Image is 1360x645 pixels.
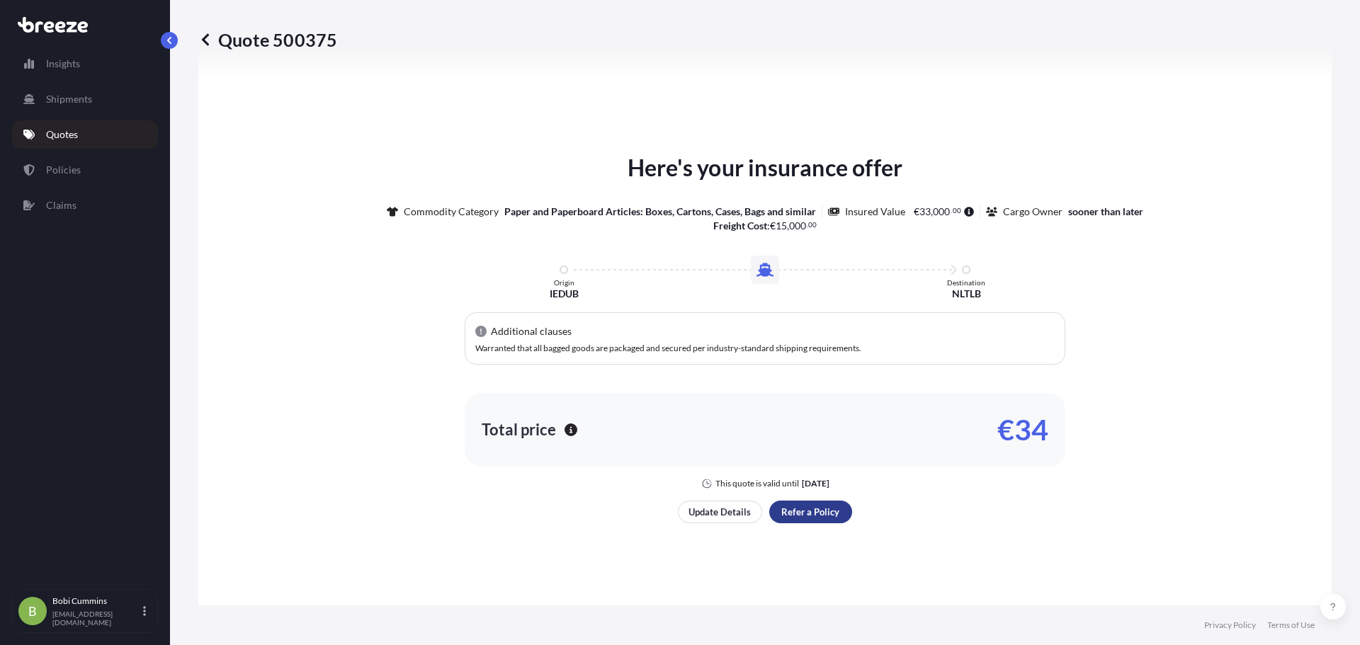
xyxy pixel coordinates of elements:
[1267,620,1315,631] a: Terms of Use
[997,418,1048,441] p: €34
[46,92,92,106] p: Shipments
[914,207,919,217] span: €
[789,221,806,231] span: 000
[628,151,902,185] p: Here's your insurance offer
[802,478,829,489] p: [DATE]
[1068,205,1143,219] p: sooner than later
[46,163,81,177] p: Policies
[770,221,776,231] span: €
[807,222,808,227] span: .
[951,208,952,213] span: .
[52,610,140,627] p: [EMAIL_ADDRESS][DOMAIN_NAME]
[947,278,985,287] p: Destination
[1204,620,1256,631] a: Privacy Policy
[781,505,839,519] p: Refer a Policy
[491,324,572,338] p: Additional clauses
[845,205,905,219] p: Insured Value
[931,207,933,217] span: ,
[52,595,140,607] p: Bobi Cummins
[919,207,931,217] span: 33
[28,604,37,618] span: B
[46,127,78,142] p: Quotes
[12,85,158,113] a: Shipments
[554,278,574,287] p: Origin
[12,156,158,184] a: Policies
[12,50,158,78] a: Insights
[776,221,787,231] span: 15
[713,219,817,233] p: :
[404,205,499,219] p: Commodity Category
[713,219,767,232] b: Freight Cost
[688,505,751,519] p: Update Details
[12,191,158,219] a: Claims
[808,222,817,227] span: 00
[953,208,961,213] span: 00
[787,221,789,231] span: ,
[715,478,799,489] p: This quote is valid until
[482,423,556,437] p: Total price
[475,343,861,353] span: Warranted that all bagged goods are packaged and secured per industry-standard shipping requireme...
[678,501,762,523] button: Update Details
[550,287,579,301] p: IEDUB
[46,198,76,212] p: Claims
[198,28,337,51] p: Quote 500375
[1003,205,1062,219] p: Cargo Owner
[952,287,981,301] p: NLTLB
[12,120,158,149] a: Quotes
[769,501,852,523] button: Refer a Policy
[504,205,816,219] p: Paper and Paperboard Articles: Boxes, Cartons, Cases, Bags and similar
[933,207,950,217] span: 000
[46,57,80,71] p: Insights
